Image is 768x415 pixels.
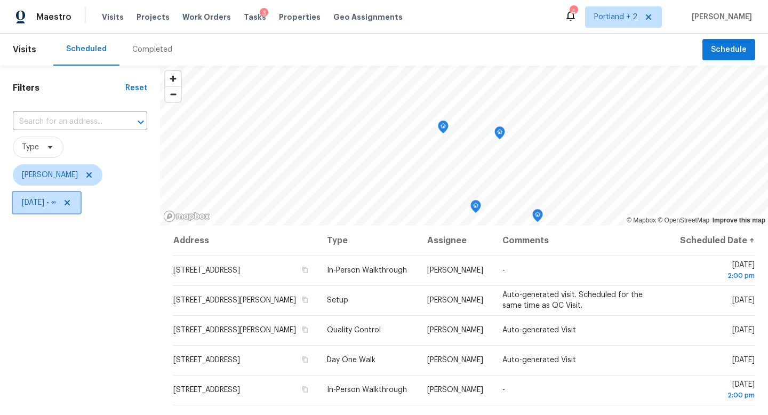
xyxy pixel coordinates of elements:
[702,39,755,61] button: Schedule
[427,386,483,394] span: [PERSON_NAME]
[173,326,296,334] span: [STREET_ADDRESS][PERSON_NAME]
[173,356,240,364] span: [STREET_ADDRESS]
[165,87,181,102] span: Zoom out
[173,226,318,256] th: Address
[427,326,483,334] span: [PERSON_NAME]
[66,44,107,54] div: Scheduled
[570,6,577,17] div: 4
[165,71,181,86] button: Zoom in
[677,270,755,281] div: 2:00 pm
[419,226,494,256] th: Assignee
[132,44,172,55] div: Completed
[327,356,375,364] span: Day One Walk
[687,12,752,22] span: [PERSON_NAME]
[13,38,36,61] span: Visits
[438,121,449,137] div: Map marker
[594,12,637,22] span: Portland + 2
[125,83,147,93] div: Reset
[260,8,268,19] div: 3
[182,12,231,22] span: Work Orders
[427,297,483,304] span: [PERSON_NAME]
[300,385,310,394] button: Copy Address
[279,12,321,22] span: Properties
[502,356,576,364] span: Auto-generated Visit
[327,326,381,334] span: Quality Control
[133,115,148,130] button: Open
[713,217,765,224] a: Improve this map
[300,355,310,364] button: Copy Address
[327,297,348,304] span: Setup
[502,291,643,309] span: Auto-generated visit. Scheduled for the same time as QC Visit.
[502,267,505,274] span: -
[333,12,403,22] span: Geo Assignments
[502,386,505,394] span: -
[22,197,56,208] span: [DATE] - ∞
[732,356,755,364] span: [DATE]
[677,381,755,401] span: [DATE]
[163,210,210,222] a: Mapbox homepage
[318,226,419,256] th: Type
[494,126,505,143] div: Map marker
[494,226,669,256] th: Comments
[22,170,78,180] span: [PERSON_NAME]
[470,200,481,217] div: Map marker
[658,217,709,224] a: OpenStreetMap
[427,356,483,364] span: [PERSON_NAME]
[732,326,755,334] span: [DATE]
[300,325,310,334] button: Copy Address
[711,43,747,57] span: Schedule
[102,12,124,22] span: Visits
[13,114,117,130] input: Search for an address...
[300,265,310,275] button: Copy Address
[627,217,656,224] a: Mapbox
[13,83,125,93] h1: Filters
[165,86,181,102] button: Zoom out
[173,386,240,394] span: [STREET_ADDRESS]
[427,267,483,274] span: [PERSON_NAME]
[160,66,768,226] canvas: Map
[327,386,407,394] span: In-Person Walkthrough
[669,226,755,256] th: Scheduled Date ↑
[173,297,296,304] span: [STREET_ADDRESS][PERSON_NAME]
[137,12,170,22] span: Projects
[22,142,39,153] span: Type
[173,267,240,274] span: [STREET_ADDRESS]
[327,267,407,274] span: In-Person Walkthrough
[677,261,755,281] span: [DATE]
[677,390,755,401] div: 2:00 pm
[300,295,310,305] button: Copy Address
[244,13,266,21] span: Tasks
[732,297,755,304] span: [DATE]
[532,209,543,226] div: Map marker
[502,326,576,334] span: Auto-generated Visit
[36,12,71,22] span: Maestro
